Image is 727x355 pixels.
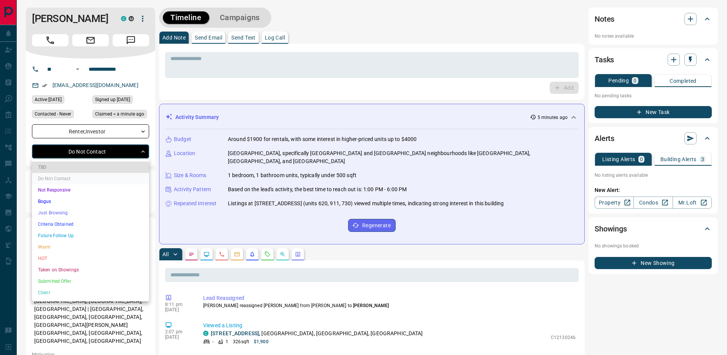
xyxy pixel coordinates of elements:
[32,219,149,230] li: Criteria Obtained
[32,241,149,253] li: Warm
[32,207,149,219] li: Just Browsing
[32,184,149,196] li: Not Responsive
[32,287,149,298] li: Client
[32,196,149,207] li: Bogus
[32,276,149,287] li: Submitted Offer
[32,230,149,241] li: Future Follow Up
[32,264,149,276] li: Taken on Showings
[32,162,149,173] li: TBD
[32,253,149,264] li: HOT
